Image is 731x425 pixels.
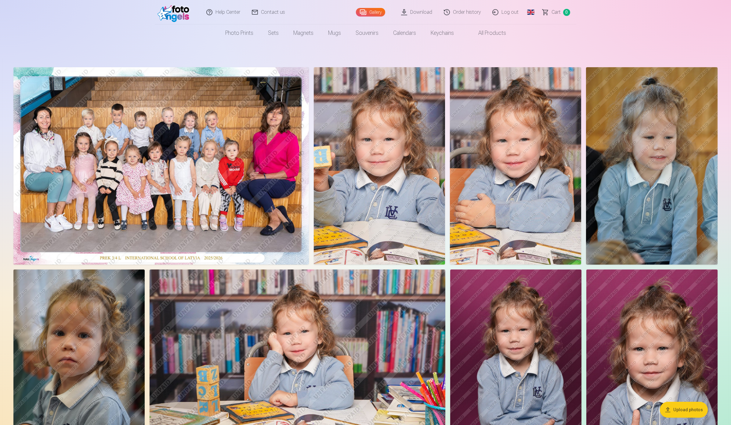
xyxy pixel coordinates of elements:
a: Magnets [286,24,321,42]
button: Upload photos [660,402,708,418]
a: Souvenirs [348,24,386,42]
a: Keychains [423,24,461,42]
a: All products [461,24,513,42]
span: Сart [552,9,561,16]
a: Calendars [386,24,423,42]
img: /fa1 [157,2,193,22]
span: 0 [563,9,570,16]
a: Photo prints [218,24,261,42]
a: Mugs [321,24,348,42]
a: Gallery [356,8,385,16]
a: Sets [261,24,286,42]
